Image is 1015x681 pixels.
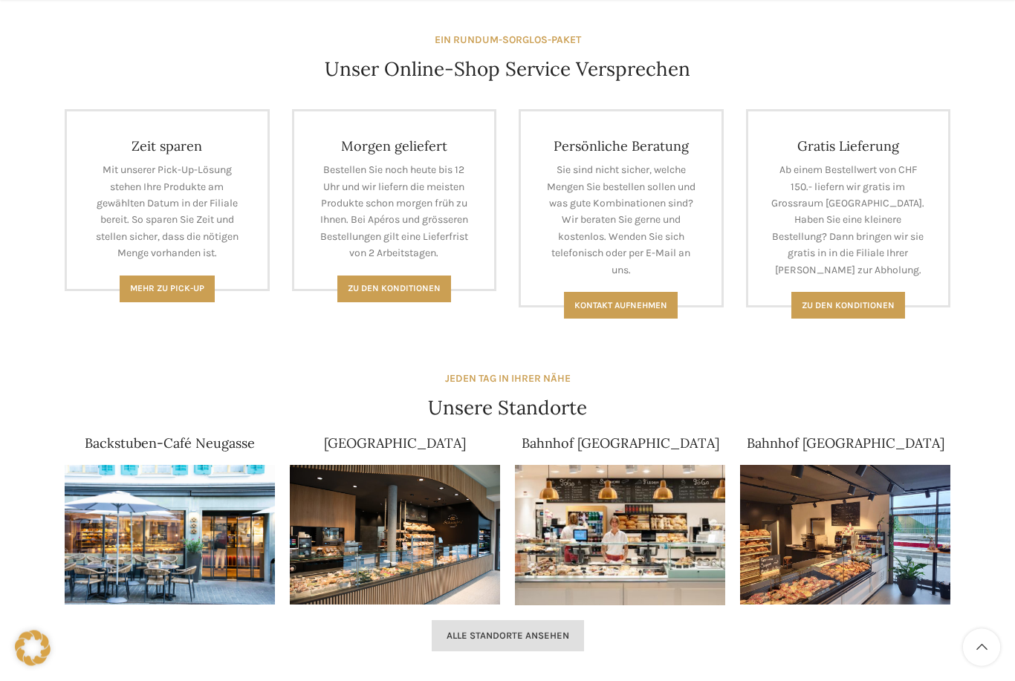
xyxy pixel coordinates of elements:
[317,138,473,155] h4: Morgen geliefert
[85,435,255,452] a: Backstuben-Café Neugasse
[963,629,1000,666] a: Scroll to top button
[317,163,473,262] p: Bestellen Sie noch heute bis 12 Uhr und wir liefern die meisten Produkte schon morgen früh zu Ihn...
[89,163,245,262] p: Mit unserer Pick-Up-Lösung stehen Ihre Produkte am gewählten Datum in der Filiale bereit. So spar...
[574,301,667,311] span: Kontakt aufnehmen
[324,435,466,452] a: [GEOGRAPHIC_DATA]
[348,284,441,294] span: Zu den Konditionen
[522,435,719,452] a: Bahnhof [GEOGRAPHIC_DATA]
[447,631,569,642] span: Alle Standorte ansehen
[130,284,204,294] span: Mehr zu Pick-Up
[543,138,699,155] h4: Persönliche Beratung
[802,301,895,311] span: Zu den konditionen
[435,34,581,47] strong: EIN RUNDUM-SORGLOS-PAKET
[337,276,451,303] a: Zu den Konditionen
[325,56,690,83] h4: Unser Online-Shop Service Versprechen
[564,293,678,319] a: Kontakt aufnehmen
[771,163,927,279] p: Ab einem Bestellwert von CHF 150.- liefern wir gratis im Grossraum [GEOGRAPHIC_DATA]. Haben Sie e...
[428,395,587,422] h4: Unsere Standorte
[432,621,584,652] a: Alle Standorte ansehen
[120,276,215,303] a: Mehr zu Pick-Up
[791,293,905,319] a: Zu den konditionen
[771,138,927,155] h4: Gratis Lieferung
[747,435,944,452] a: Bahnhof [GEOGRAPHIC_DATA]
[543,163,699,279] p: Sie sind nicht sicher, welche Mengen Sie bestellen sollen und was gute Kombinationen sind? Wir be...
[89,138,245,155] h4: Zeit sparen
[445,371,571,388] div: JEDEN TAG IN IHRER NÄHE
